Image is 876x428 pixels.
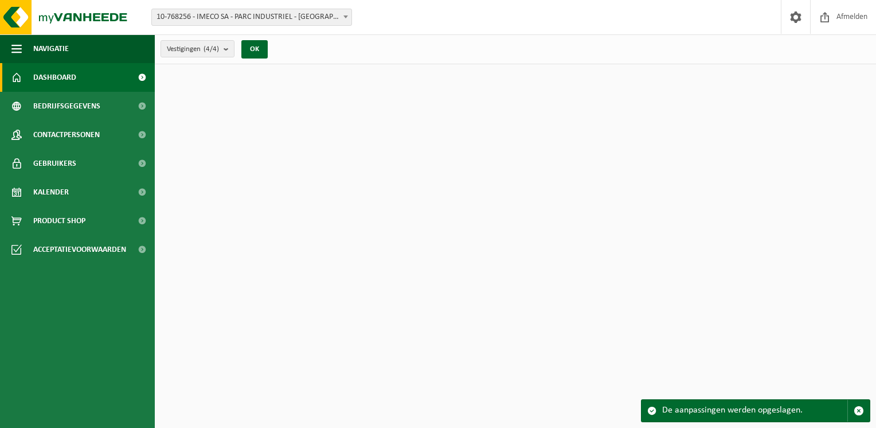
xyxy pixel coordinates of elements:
div: De aanpassingen werden opgeslagen. [662,400,847,422]
span: Dashboard [33,63,76,92]
span: Vestigingen [167,41,219,58]
span: Product Shop [33,207,85,235]
span: Acceptatievoorwaarden [33,235,126,264]
button: OK [241,40,268,59]
span: Contactpersonen [33,120,100,149]
count: (4/4) [204,45,219,53]
span: Navigatie [33,34,69,63]
span: 10-768256 - IMECO SA - PARC INDUSTRIEL - GRÂCE-HOLLOGNE [152,9,351,25]
button: Vestigingen(4/4) [161,40,234,57]
span: 10-768256 - IMECO SA - PARC INDUSTRIEL - GRÂCE-HOLLOGNE [151,9,352,26]
span: Bedrijfsgegevens [33,92,100,120]
span: Kalender [33,178,69,207]
span: Gebruikers [33,149,76,178]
